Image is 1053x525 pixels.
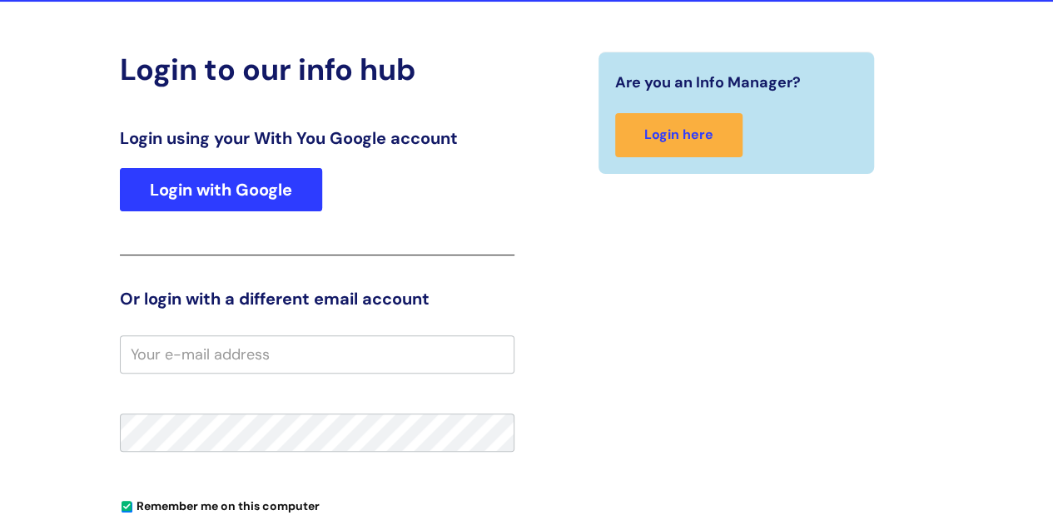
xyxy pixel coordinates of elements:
span: Are you an Info Manager? [615,69,801,96]
a: Login with Google [120,168,322,211]
label: Remember me on this computer [120,495,320,513]
div: You can uncheck this option if you're logging in from a shared device [120,492,514,518]
input: Remember me on this computer [122,502,132,513]
h3: Or login with a different email account [120,289,514,309]
h3: Login using your With You Google account [120,128,514,148]
a: Login here [615,113,743,157]
input: Your e-mail address [120,335,514,374]
h2: Login to our info hub [120,52,514,87]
